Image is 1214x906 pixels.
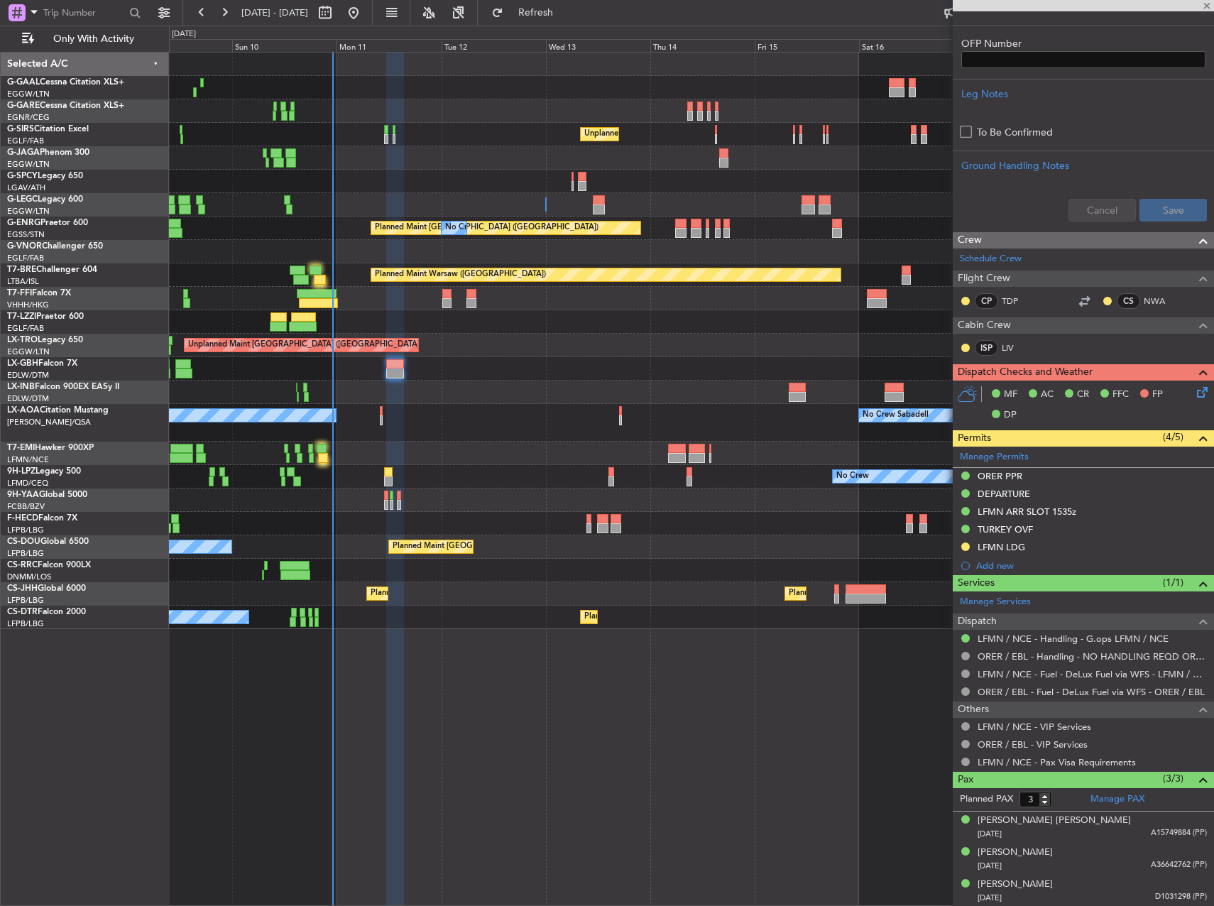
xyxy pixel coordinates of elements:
[7,323,44,334] a: EGLF/FAB
[7,548,44,559] a: LFPB/LBG
[7,242,42,251] span: G-VNOR
[7,584,38,593] span: CS-JHH
[371,583,594,604] div: Planned Maint [GEOGRAPHIC_DATA] ([GEOGRAPHIC_DATA])
[7,417,91,427] a: [PERSON_NAME]/QSA
[859,39,963,52] div: Sat 16
[958,702,989,718] span: Others
[7,195,83,204] a: G-LEGCLegacy 600
[7,172,38,180] span: G-SPCY
[978,668,1207,680] a: LFMN / NCE - Fuel - DeLux Fuel via WFS - LFMN / NCE
[7,514,77,523] a: F-HECDFalcon 7X
[7,89,50,99] a: EGGW/LTN
[960,792,1013,807] label: Planned PAX
[1002,342,1034,354] a: LIV
[7,454,49,465] a: LFMN/NCE
[7,537,89,546] a: CS-DOUGlobal 6500
[7,537,40,546] span: CS-DOU
[7,276,39,287] a: LTBA/ISL
[958,772,973,788] span: Pax
[978,541,1025,553] div: LFMN LDG
[7,289,32,298] span: T7-FFI
[7,312,84,321] a: T7-LZZIPraetor 600
[7,572,51,582] a: DNMM/LOS
[1041,388,1054,402] span: AC
[7,182,45,193] a: LGAV/ATH
[7,219,40,227] span: G-ENRG
[375,264,546,285] div: Planned Maint Warsaw ([GEOGRAPHIC_DATA])
[7,608,86,616] a: CS-DTRFalcon 2000
[978,829,1002,839] span: [DATE]
[975,293,998,309] div: CP
[7,195,38,204] span: G-LEGC
[978,523,1033,535] div: TURKEY OVF
[7,383,35,391] span: LX-INB
[960,252,1022,266] a: Schedule Crew
[978,861,1002,871] span: [DATE]
[978,814,1131,828] div: [PERSON_NAME] [PERSON_NAME]
[978,506,1076,518] div: LFMN ARR SLOT 1535z
[958,613,997,630] span: Dispatch
[7,148,89,157] a: G-JAGAPhenom 300
[7,359,77,368] a: LX-GBHFalcon 7X
[977,125,1053,140] label: To Be Confirmed
[7,312,36,321] span: T7-LZZI
[1151,827,1207,839] span: A15749884 (PP)
[232,39,337,52] div: Sun 10
[128,39,232,52] div: Sat 9
[188,334,422,356] div: Unplanned Maint [GEOGRAPHIC_DATA] ([GEOGRAPHIC_DATA])
[958,364,1093,381] span: Dispatch Checks and Weather
[978,633,1169,645] a: LFMN / NCE - Handling - G.ops LFMN / NCE
[584,606,657,628] div: Planned Maint Sofia
[1151,859,1207,871] span: A36642762 (PP)
[7,501,45,512] a: FCBB/BZV
[7,266,97,274] a: T7-BREChallenger 604
[7,229,45,240] a: EGSS/STN
[961,158,1205,173] div: Ground Handling Notes
[43,2,125,23] input: Trip Number
[584,124,818,145] div: Unplanned Maint [GEOGRAPHIC_DATA] ([GEOGRAPHIC_DATA])
[7,346,50,357] a: EGGW/LTN
[1152,388,1163,402] span: FP
[7,393,49,404] a: EDLW/DTM
[7,467,35,476] span: 9H-LPZ
[960,450,1029,464] a: Manage Permits
[1163,430,1183,444] span: (4/5)
[7,444,35,452] span: T7-EMI
[37,34,150,44] span: Only With Activity
[978,650,1207,662] a: ORER / EBL - Handling - NO HANDLING REQD ORER/EBL
[7,359,38,368] span: LX-GBH
[241,6,308,19] span: [DATE] - [DATE]
[958,232,982,249] span: Crew
[7,102,40,110] span: G-GARE
[7,618,44,629] a: LFPB/LBG
[442,39,546,52] div: Tue 12
[506,8,566,18] span: Refresh
[7,406,40,415] span: LX-AOA
[978,721,1091,733] a: LFMN / NCE - VIP Services
[393,536,616,557] div: Planned Maint [GEOGRAPHIC_DATA] ([GEOGRAPHIC_DATA])
[445,217,478,239] div: No Crew
[7,595,44,606] a: LFPB/LBG
[172,28,196,40] div: [DATE]
[863,405,929,426] div: No Crew Sabadell
[1004,388,1017,402] span: MF
[1090,792,1144,807] a: Manage PAX
[7,336,83,344] a: LX-TROLegacy 650
[7,159,50,170] a: EGGW/LTN
[7,219,88,227] a: G-ENRGPraetor 600
[7,491,87,499] a: 9H-YAAGlobal 5000
[7,242,103,251] a: G-VNORChallenger 650
[7,608,38,616] span: CS-DTR
[7,136,44,146] a: EGLF/FAB
[337,39,441,52] div: Mon 11
[650,39,755,52] div: Thu 14
[7,561,38,569] span: CS-RRC
[961,87,1205,102] div: Leg Notes
[958,271,1010,287] span: Flight Crew
[7,491,39,499] span: 9H-YAA
[7,467,81,476] a: 9H-LPZLegacy 500
[1077,388,1089,402] span: CR
[7,253,44,263] a: EGLF/FAB
[7,300,49,310] a: VHHH/HKG
[1004,408,1017,422] span: DP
